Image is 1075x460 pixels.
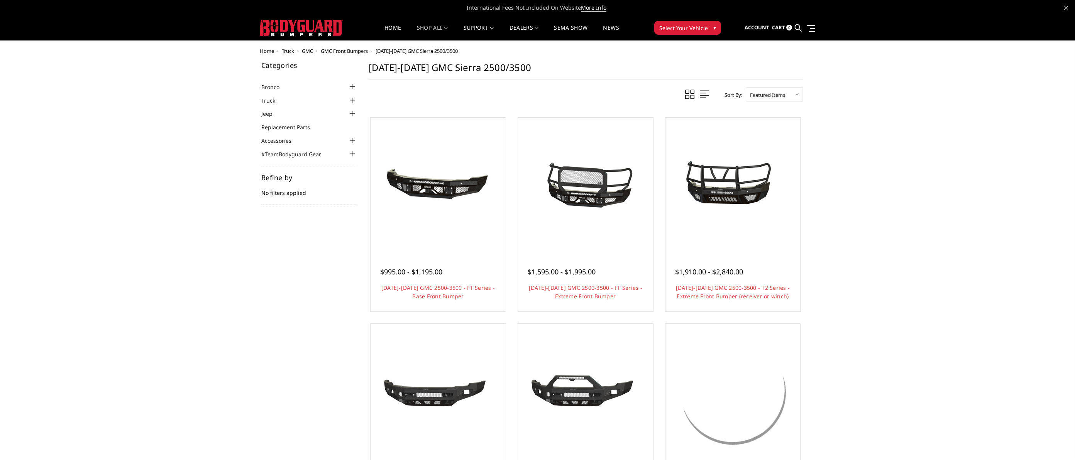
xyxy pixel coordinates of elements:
[772,17,792,38] a: Cart 0
[654,21,721,35] button: Select Your Vehicle
[261,83,289,91] a: Bronco
[261,174,357,205] div: No filters applied
[282,47,294,54] a: Truck
[659,24,708,32] span: Select Your Vehicle
[380,267,442,276] span: $995.00 - $1,195.00
[529,284,642,300] a: [DATE]-[DATE] GMC 2500-3500 - FT Series - Extreme Front Bumper
[528,267,596,276] span: $1,595.00 - $1,995.00
[603,25,619,40] a: News
[369,62,802,79] h1: [DATE]-[DATE] GMC Sierra 2500/3500
[675,267,743,276] span: $1,910.00 - $2,840.00
[260,47,274,54] a: Home
[520,326,651,457] a: 2024-2025 GMC 2500-3500 - Freedom Series - Sport Front Bumper (non-winch) 2024-2025 GMC 2500-3500...
[384,25,401,40] a: Home
[464,25,494,40] a: Support
[745,17,769,38] a: Account
[667,326,799,457] a: 2024-2025 GMC 2500-3500 - Freedom Series - Extreme Front Bumper 2024-2025 GMC 2500-3500 - Freedom...
[510,25,539,40] a: Dealers
[261,96,285,105] a: Truck
[302,47,313,54] a: GMC
[581,4,606,12] a: More Info
[520,120,651,251] a: 2024-2025 GMC 2500-3500 - FT Series - Extreme Front Bumper 2024-2025 GMC 2500-3500 - FT Series - ...
[554,25,587,40] a: SEMA Show
[261,174,357,181] h5: Refine by
[376,47,458,54] span: [DATE]-[DATE] GMC Sierra 2500/3500
[261,150,331,158] a: #TeamBodyguard Gear
[261,137,301,145] a: Accessories
[261,62,357,69] h5: Categories
[667,120,799,251] a: 2024-2025 GMC 2500-3500 - T2 Series - Extreme Front Bumper (receiver or winch) 2024-2025 GMC 2500...
[720,89,742,101] label: Sort By:
[786,25,792,30] span: 0
[745,24,769,31] span: Account
[381,284,495,300] a: [DATE]-[DATE] GMC 2500-3500 - FT Series - Base Front Bumper
[772,24,785,31] span: Cart
[417,25,448,40] a: shop all
[372,120,504,251] a: 2024-2025 GMC 2500-3500 - FT Series - Base Front Bumper 2024-2025 GMC 2500-3500 - FT Series - Bas...
[321,47,368,54] a: GMC Front Bumpers
[372,326,504,457] a: 2024-2025 GMC 2500-3500 - Freedom Series - Base Front Bumper (non-winch) 2024-2025 GMC 2500-3500 ...
[261,123,320,131] a: Replacement Parts
[713,24,716,32] span: ▾
[676,284,790,300] a: [DATE]-[DATE] GMC 2500-3500 - T2 Series - Extreme Front Bumper (receiver or winch)
[261,110,282,118] a: Jeep
[260,20,343,36] img: BODYGUARD BUMPERS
